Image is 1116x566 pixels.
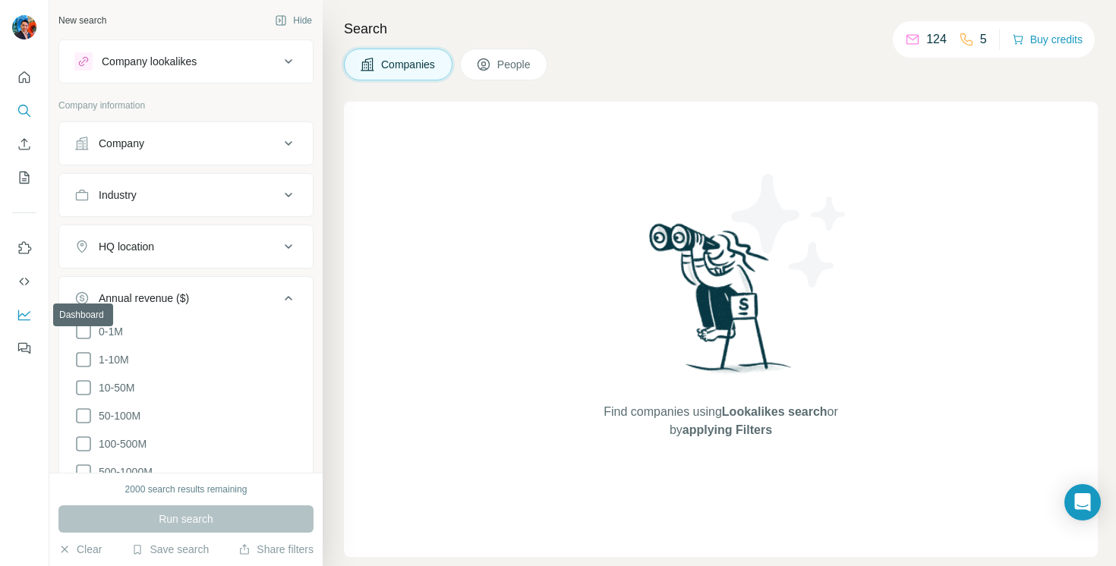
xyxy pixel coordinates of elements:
span: 1-10M [93,352,129,367]
div: Company [99,136,144,151]
p: 5 [980,30,987,49]
button: Company lookalikes [59,43,313,80]
div: Annual revenue ($) [99,291,189,306]
img: Avatar [12,15,36,39]
img: Surfe Illustration - Stars [721,162,858,299]
p: Company information [58,99,314,112]
button: Share filters [238,542,314,557]
button: Save search [131,542,209,557]
div: Open Intercom Messenger [1064,484,1101,520]
div: HQ location [99,239,154,254]
button: Use Surfe on LinkedIn [12,234,36,262]
span: 10-50M [93,380,134,395]
div: New search [58,14,106,27]
button: Clear [58,542,102,557]
span: 0-1M [93,324,123,339]
button: Industry [59,177,313,213]
button: HQ location [59,228,313,265]
span: 100-500M [93,436,147,451]
div: Company lookalikes [102,54,197,69]
img: Surfe Illustration - Woman searching with binoculars [642,219,800,388]
button: Quick start [12,64,36,91]
span: People [497,57,532,72]
button: Annual revenue ($) [59,280,313,322]
span: 50-100M [93,408,140,423]
span: Find companies using or by [599,403,842,439]
button: Search [12,97,36,124]
button: Dashboard [12,301,36,329]
span: Companies [381,57,437,72]
h4: Search [344,18,1098,39]
button: Enrich CSV [12,130,36,158]
button: My lists [12,164,36,191]
div: Industry [99,187,137,203]
p: 124 [926,30,947,49]
span: Lookalikes search [722,405,828,418]
span: applying Filters [683,423,772,436]
button: Use Surfe API [12,268,36,295]
button: Buy credits [1012,29,1083,50]
div: 2000 search results remaining [125,483,247,496]
button: Hide [264,9,323,32]
span: 500-1000M [93,464,153,480]
button: Company [59,125,313,162]
button: Feedback [12,335,36,362]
